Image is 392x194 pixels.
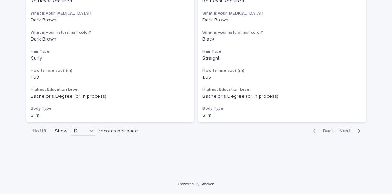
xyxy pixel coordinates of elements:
[319,129,334,133] span: Back
[202,11,362,16] h3: What is your [MEDICAL_DATA]?
[31,36,190,42] p: Dark Brown
[202,106,362,112] h3: Body Type
[178,182,214,186] a: Powered By Stacker
[99,128,138,134] p: records per page
[55,128,67,134] p: Show
[202,30,362,35] h3: What is your natural hair color?
[31,30,190,35] h3: What is your natural hair color?
[202,36,362,42] p: Black
[202,68,362,73] h3: How tall are you? (m)
[26,123,52,140] p: 11 of 19
[202,55,362,61] p: Straight
[337,128,366,134] button: Next
[202,94,362,99] p: Bachelor's Degree (or in process)
[31,94,190,99] p: Bachelor's Degree (or in process)
[31,68,190,73] h3: How tall are you? (m)
[31,49,190,54] h3: Hair Type
[307,128,337,134] button: Back
[31,106,190,112] h3: Body Type
[70,127,87,135] div: 12
[31,17,190,23] p: Dark Brown
[31,11,190,16] h3: What is your [MEDICAL_DATA]?
[31,87,190,92] h3: Highest Education Level
[31,74,190,80] p: 1.68
[31,55,190,61] p: Curly
[202,87,362,92] h3: Highest Education Level
[202,17,362,23] p: Dark Brown
[339,129,355,133] span: Next
[31,113,190,118] p: Slim
[202,113,362,118] p: Slim
[202,49,362,54] h3: Hair Type
[202,74,362,80] p: 1.65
